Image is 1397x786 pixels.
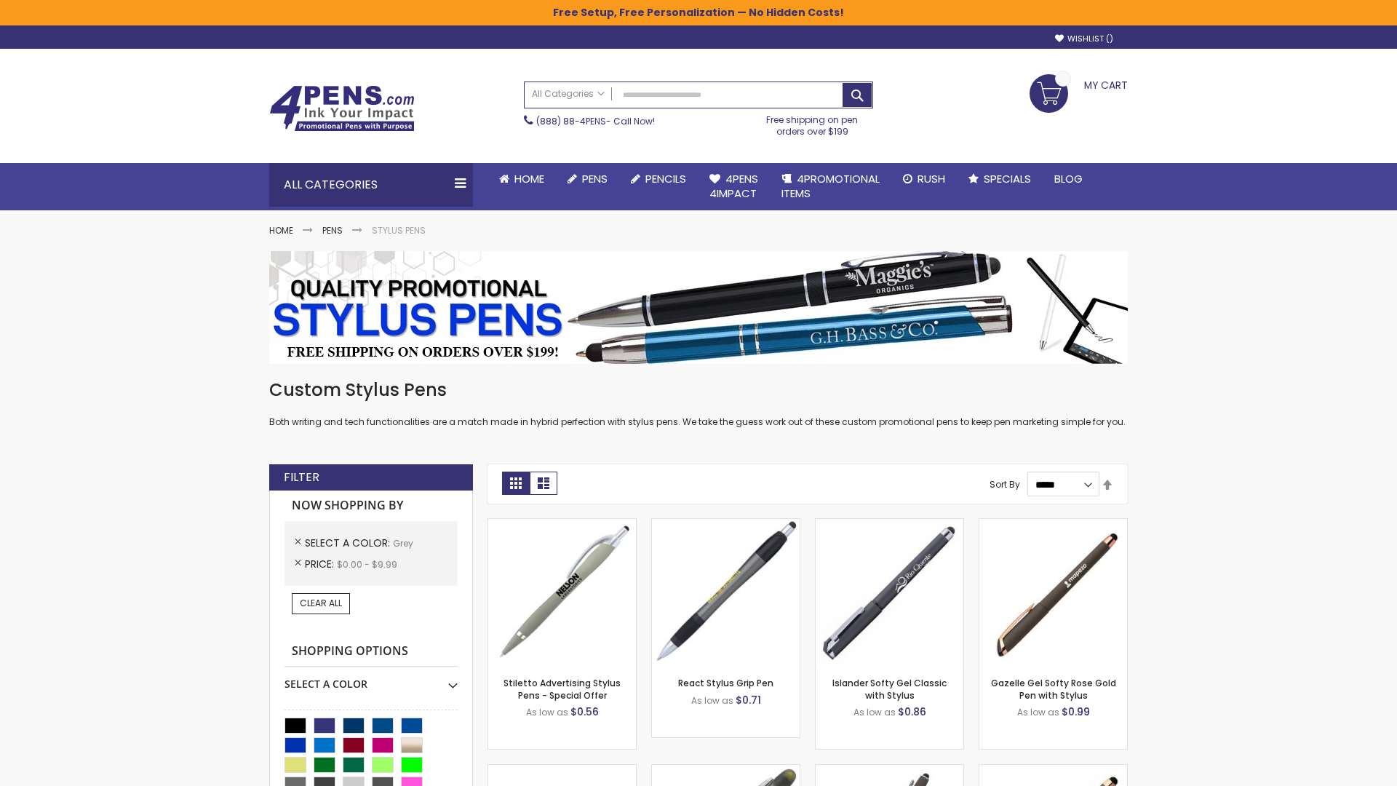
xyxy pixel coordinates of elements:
strong: Stylus Pens [372,224,426,237]
span: $0.99 [1062,704,1090,719]
a: Home [269,224,293,237]
a: All Categories [525,82,612,106]
span: Select A Color [305,536,393,550]
span: Clear All [300,597,342,609]
span: Blog [1054,171,1083,186]
a: Pens [556,163,619,195]
a: Gazelle Gel Softy Rose Gold Pen with Stylus-Grey [979,518,1127,531]
h1: Custom Stylus Pens [269,378,1128,402]
a: Souvenir® Jalan Highlighter Stylus Pen Combo-Grey [652,764,800,777]
span: $0.86 [898,704,926,719]
a: 4Pens4impact [698,163,770,210]
span: - Call Now! [536,115,655,127]
a: Islander Softy Gel Classic with Stylus-Grey [816,518,963,531]
span: $0.56 [570,704,599,719]
strong: Now Shopping by [284,491,458,521]
a: Cyber Stylus 0.7mm Fine Point Gel Grip Pen-Grey [488,764,636,777]
span: $0.00 - $9.99 [337,558,397,571]
label: Sort By [990,478,1020,491]
a: React Stylus Grip Pen-Grey [652,518,800,531]
span: Rush [918,171,945,186]
a: Home [487,163,556,195]
span: Pens [582,171,608,186]
div: Select A Color [284,667,458,691]
a: Pens [322,224,343,237]
img: React Stylus Grip Pen-Grey [652,519,800,667]
a: Specials [957,163,1043,195]
img: Gazelle Gel Softy Rose Gold Pen with Stylus-Grey [979,519,1127,667]
a: Stiletto Advertising Stylus Pens - Special Offer [504,677,621,701]
span: $0.71 [736,693,761,707]
span: Price [305,557,337,571]
a: Gazelle Gel Softy Rose Gold Pen with Stylus [991,677,1116,701]
a: Blog [1043,163,1094,195]
span: Pencils [645,171,686,186]
span: As low as [853,706,896,718]
span: Grey [393,537,413,549]
img: Stylus Pens [269,251,1128,364]
div: Both writing and tech functionalities are a match made in hybrid perfection with stylus pens. We ... [269,378,1128,429]
span: As low as [526,706,568,718]
strong: Shopping Options [284,636,458,667]
a: Wishlist [1055,33,1113,44]
a: (888) 88-4PENS [536,115,606,127]
span: 4Pens 4impact [709,171,758,201]
div: All Categories [269,163,473,207]
a: Pencils [619,163,698,195]
strong: Filter [284,469,319,485]
span: Specials [984,171,1031,186]
a: Islander Softy Rose Gold Gel Pen with Stylus-Grey [979,764,1127,777]
a: 4PROMOTIONALITEMS [770,163,891,210]
a: Islander Softy Gel Classic with Stylus [832,677,947,701]
a: Rush [891,163,957,195]
a: Clear All [292,593,350,614]
a: React Stylus Grip Pen [678,677,773,689]
img: Islander Softy Gel Classic with Stylus-Grey [816,519,963,667]
a: Custom Soft Touch® Metal Pens with Stylus-Grey [816,764,963,777]
img: 4Pens Custom Pens and Promotional Products [269,85,415,132]
span: As low as [1017,706,1059,718]
span: 4PROMOTIONAL ITEMS [781,171,880,201]
div: Free shipping on pen orders over $199 [752,108,874,138]
span: As low as [691,694,733,707]
span: Home [514,171,544,186]
img: Stiletto Advertising Stylus Pens-Grey [488,519,636,667]
a: Stiletto Advertising Stylus Pens-Grey [488,518,636,531]
span: All Categories [532,88,605,100]
strong: Grid [502,472,530,495]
